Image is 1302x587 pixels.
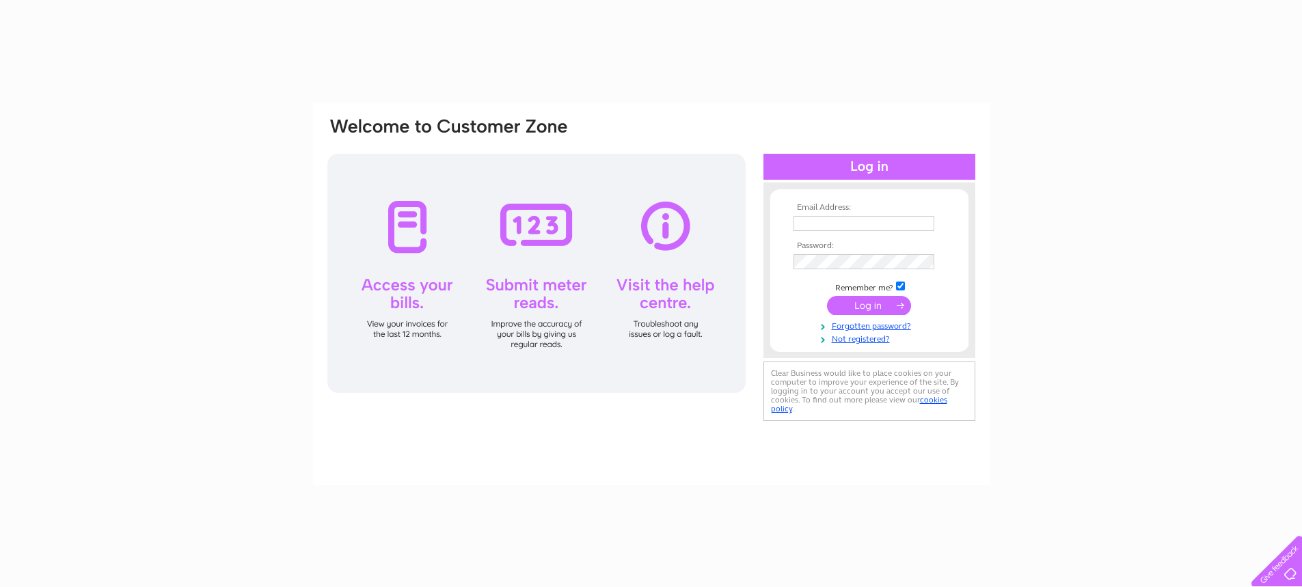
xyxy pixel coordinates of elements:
[794,318,949,331] a: Forgotten password?
[790,203,949,213] th: Email Address:
[827,296,911,315] input: Submit
[763,361,975,421] div: Clear Business would like to place cookies on your computer to improve your experience of the sit...
[771,395,947,413] a: cookies policy
[790,241,949,251] th: Password:
[794,331,949,344] a: Not registered?
[790,279,949,293] td: Remember me?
